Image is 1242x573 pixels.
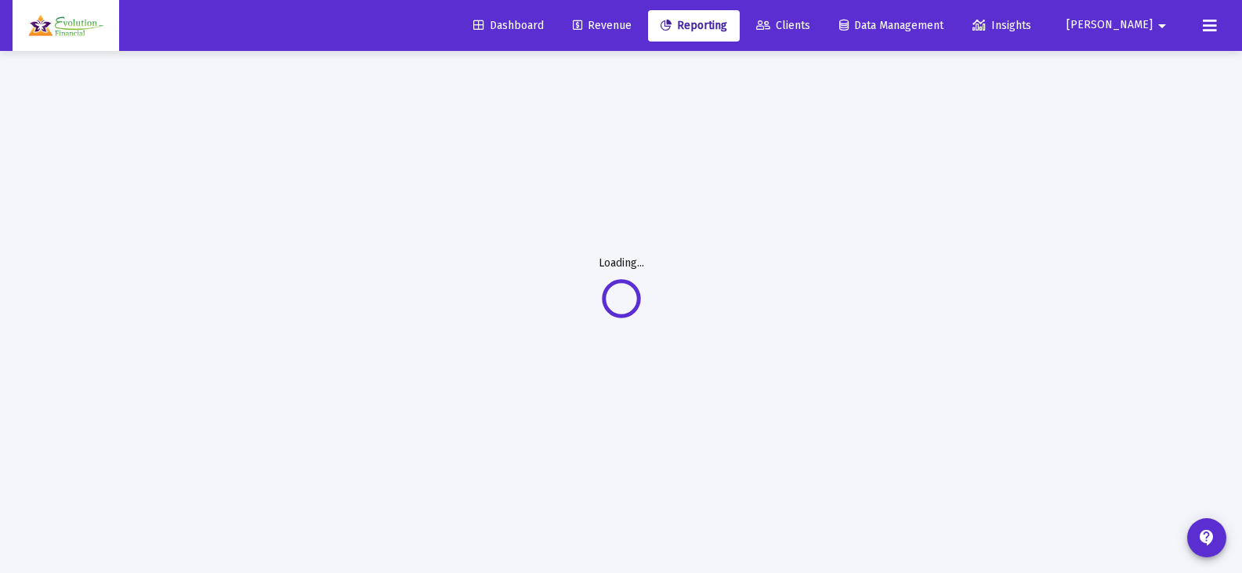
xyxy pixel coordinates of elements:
[1066,19,1153,32] span: [PERSON_NAME]
[560,10,644,42] a: Revenue
[827,10,956,42] a: Data Management
[972,19,1031,32] span: Insights
[461,10,556,42] a: Dashboard
[1197,528,1216,547] mat-icon: contact_support
[756,19,810,32] span: Clients
[1153,10,1171,42] mat-icon: arrow_drop_down
[839,19,943,32] span: Data Management
[573,19,632,32] span: Revenue
[661,19,727,32] span: Reporting
[960,10,1044,42] a: Insights
[473,19,544,32] span: Dashboard
[24,10,107,42] img: Dashboard
[744,10,823,42] a: Clients
[648,10,740,42] a: Reporting
[1048,9,1190,41] button: [PERSON_NAME]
